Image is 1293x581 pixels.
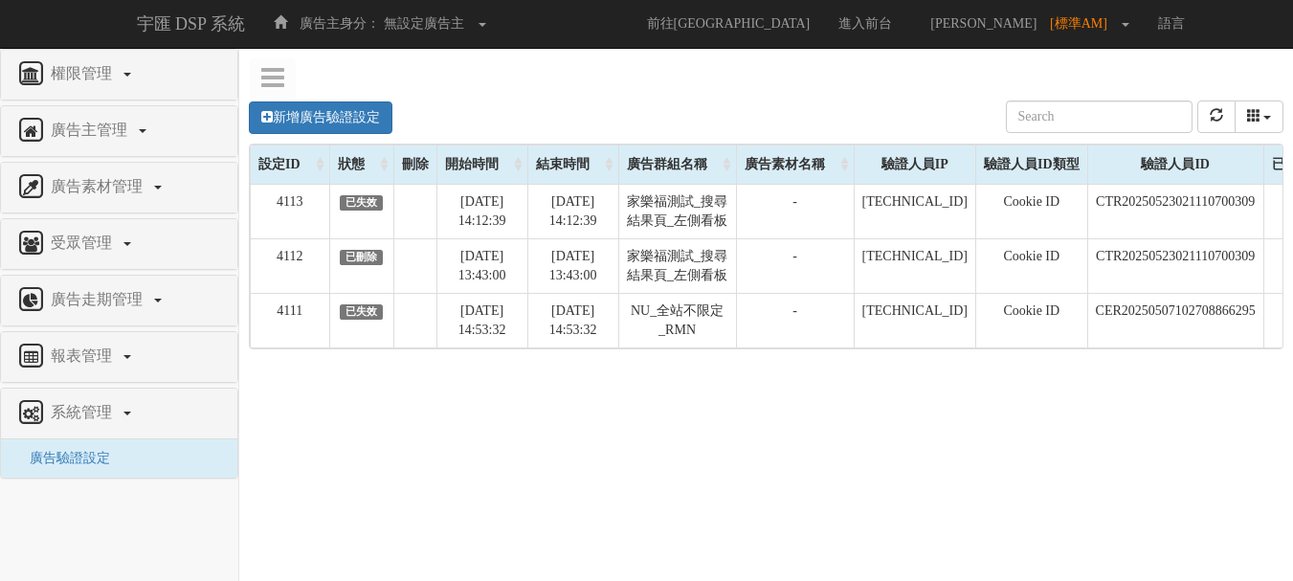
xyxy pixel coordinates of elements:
div: 廣告群組名稱 [619,145,736,184]
span: 已刪除 [340,250,384,265]
span: 報表管理 [46,347,122,364]
td: [DATE] 14:12:39 [436,184,527,238]
td: 家樂福測試_搜尋結果頁_左側看板 [618,238,736,293]
span: 受眾管理 [46,235,122,251]
span: 已失效 [340,195,384,211]
a: 新增廣告驗證設定 [249,101,392,134]
td: - [736,238,854,293]
a: 廣告主管理 [15,116,223,146]
td: Cookie ID [975,293,1087,347]
div: 廣告素材名稱 [737,145,854,184]
div: 驗證人員ID [1088,145,1263,184]
td: [DATE] 13:43:00 [436,238,527,293]
input: Search [1006,101,1193,133]
a: 系統管理 [15,398,223,429]
span: 已失效 [340,304,384,320]
span: 系統管理 [46,404,122,420]
div: 開始時間 [437,145,527,184]
a: 權限管理 [15,59,223,90]
a: 報表管理 [15,342,223,372]
div: 刪除 [394,145,436,184]
td: [DATE] 14:12:39 [527,184,618,238]
td: [TECHNICAL_ID] [854,184,975,238]
td: [DATE] 13:43:00 [527,238,618,293]
a: 廣告素材管理 [15,172,223,203]
span: 權限管理 [46,65,122,81]
button: columns [1235,101,1284,133]
td: [DATE] 14:53:32 [527,293,618,347]
td: 家樂福測試_搜尋結果頁_左側看板 [618,184,736,238]
span: 廣告走期管理 [46,291,152,307]
a: 受眾管理 [15,229,223,259]
div: 狀態 [330,145,393,184]
td: [TECHNICAL_ID] [854,293,975,347]
td: 4112 [251,238,330,293]
td: 4111 [251,293,330,347]
td: Cookie ID [975,238,1087,293]
span: 無設定廣告主 [384,16,464,31]
div: Columns [1235,101,1284,133]
td: [TECHNICAL_ID] [854,238,975,293]
span: 廣告主管理 [46,122,137,138]
td: [DATE] 14:53:32 [436,293,527,347]
td: CTR20250523021110700309 [1087,184,1263,238]
td: - [736,293,854,347]
div: 驗證人員ID類型 [976,145,1087,184]
span: 廣告主身分： [300,16,380,31]
div: 結束時間 [528,145,618,184]
a: 廣告驗證設定 [15,451,110,465]
div: 驗證人員IP [855,145,975,184]
button: refresh [1197,101,1236,133]
td: CTR20250523021110700309 [1087,238,1263,293]
td: NU_全站不限定_RMN [618,293,736,347]
td: 4113 [251,184,330,238]
td: Cookie ID [975,184,1087,238]
td: CER20250507102708866295 [1087,293,1263,347]
span: [標準AM] [1050,16,1117,31]
a: 廣告走期管理 [15,285,223,316]
span: 廣告素材管理 [46,178,152,194]
span: [PERSON_NAME] [921,16,1046,31]
td: - [736,184,854,238]
div: 設定ID [251,145,329,184]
